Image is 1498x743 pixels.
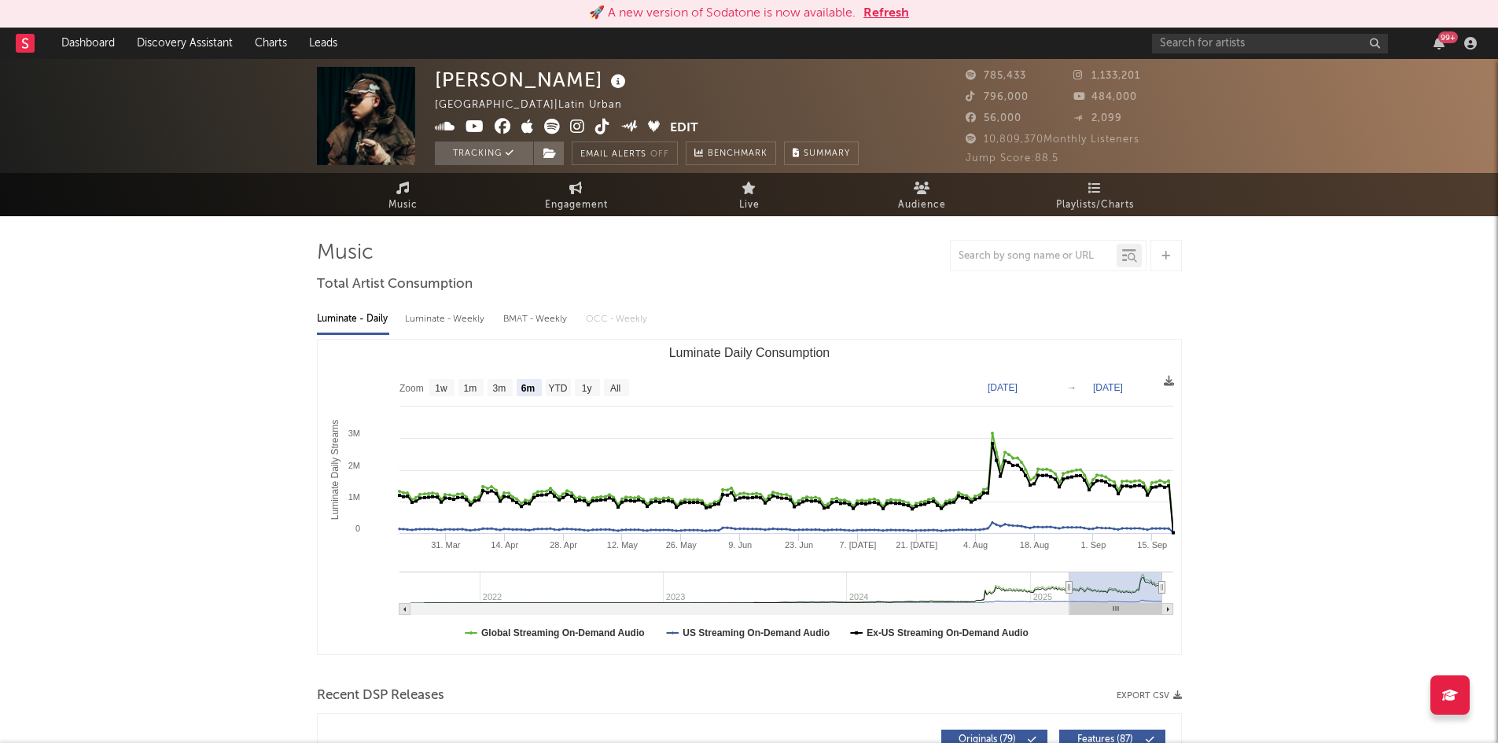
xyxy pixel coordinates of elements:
text: 26. May [665,540,697,550]
text: 1y [581,383,591,394]
span: Total Artist Consumption [317,275,473,294]
span: Recent DSP Releases [317,686,444,705]
a: Benchmark [686,142,776,165]
button: Tracking [435,142,533,165]
text: 6m [521,383,534,394]
text: 2M [348,461,359,470]
text: 1m [463,383,477,394]
div: 🚀 A new version of Sodatone is now available. [589,4,856,23]
text: 1. Sep [1080,540,1106,550]
span: Live [739,196,760,215]
a: Dashboard [50,28,126,59]
text: 1M [348,492,359,502]
a: Playlists/Charts [1009,173,1182,216]
text: YTD [548,383,567,394]
text: 15. Sep [1137,540,1167,550]
text: 31. Mar [431,540,461,550]
svg: Luminate Daily Consumption [318,340,1181,654]
div: [GEOGRAPHIC_DATA] | Latin Urban [435,96,640,115]
text: Luminate Daily Streams [329,420,340,520]
span: 785,433 [966,71,1026,81]
a: Leads [298,28,348,59]
text: 21. [DATE] [896,540,937,550]
button: Edit [670,119,698,138]
text: 3M [348,429,359,438]
a: Discovery Assistant [126,28,244,59]
div: BMAT - Weekly [503,306,570,333]
text: 14. Apr [491,540,518,550]
text: 9. Jun [728,540,752,550]
div: Luminate - Daily [317,306,389,333]
text: 23. Jun [784,540,812,550]
text: 0 [355,524,359,533]
text: US Streaming On-Demand Audio [683,627,830,638]
span: 56,000 [966,113,1021,123]
div: Luminate - Weekly [405,306,488,333]
button: Refresh [863,4,909,23]
span: Engagement [545,196,608,215]
span: Summary [804,149,850,158]
button: 99+ [1434,37,1445,50]
span: 1,133,201 [1073,71,1140,81]
text: Ex-US Streaming On-Demand Audio [867,627,1029,638]
span: Jump Score: 88.5 [966,153,1058,164]
text: → [1067,382,1077,393]
div: [PERSON_NAME] [435,67,630,93]
a: Charts [244,28,298,59]
text: Luminate Daily Consumption [668,346,830,359]
text: 3m [492,383,506,394]
em: Off [650,150,669,159]
span: 10,809,370 Monthly Listeners [966,134,1139,145]
span: 2,099 [1073,113,1122,123]
text: Zoom [399,383,424,394]
text: 1w [435,383,447,394]
a: Audience [836,173,1009,216]
span: Music [388,196,418,215]
button: Export CSV [1117,691,1182,701]
a: Engagement [490,173,663,216]
text: 7. [DATE] [839,540,876,550]
span: 796,000 [966,92,1029,102]
span: Playlists/Charts [1056,196,1134,215]
input: Search for artists [1152,34,1388,53]
a: Music [317,173,490,216]
div: 99 + [1438,31,1458,43]
a: Live [663,173,836,216]
text: 12. May [606,540,638,550]
text: [DATE] [988,382,1018,393]
text: Global Streaming On-Demand Audio [481,627,645,638]
input: Search by song name or URL [951,250,1117,263]
span: Benchmark [708,145,767,164]
text: [DATE] [1093,382,1123,393]
text: 18. Aug [1019,540,1048,550]
span: Audience [898,196,946,215]
text: 28. Apr [550,540,577,550]
text: All [609,383,620,394]
span: 484,000 [1073,92,1137,102]
button: Email AlertsOff [572,142,678,165]
text: 4. Aug [963,540,988,550]
button: Summary [784,142,859,165]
